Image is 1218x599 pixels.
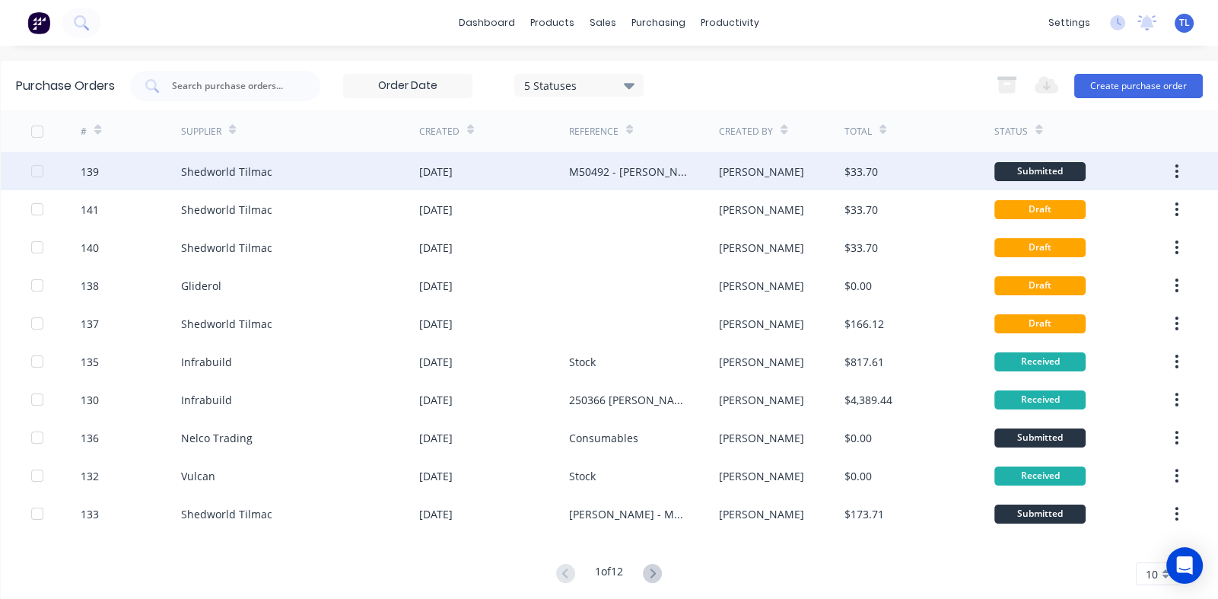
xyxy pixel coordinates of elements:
div: Draft [994,276,1086,295]
div: Reference [569,125,619,139]
div: [DATE] [419,202,453,218]
div: [PERSON_NAME] [719,316,804,332]
div: $33.70 [844,164,878,180]
a: dashboard [451,11,523,34]
input: Search purchase orders... [170,78,297,94]
div: Supplier [181,125,221,139]
div: $4,389.44 [844,392,892,408]
div: [PERSON_NAME] [719,430,804,446]
div: $173.71 [844,506,884,522]
div: [PERSON_NAME] [719,506,804,522]
div: Received [994,467,1086,486]
div: 138 [81,278,99,294]
input: Order Date [344,75,472,97]
div: Created [419,125,460,139]
div: [DATE] [419,278,453,294]
div: M50492 - [PERSON_NAME] [569,164,689,180]
div: [PERSON_NAME] [719,240,804,256]
div: [PERSON_NAME] [719,392,804,408]
div: 135 [81,354,99,370]
div: $33.70 [844,240,878,256]
div: Stock [569,468,596,484]
div: Vulcan [181,468,215,484]
div: 133 [81,506,99,522]
img: Factory [27,11,50,34]
div: 250366 [PERSON_NAME] Dairy [569,392,689,408]
div: Open Intercom Messenger [1166,547,1203,584]
div: Draft [994,200,1086,219]
div: $0.00 [844,468,872,484]
div: Submitted [994,505,1086,524]
div: Gliderol [181,278,221,294]
div: productivity [693,11,767,34]
div: Draft [994,238,1086,257]
div: [DATE] [419,354,453,370]
div: $33.70 [844,202,878,218]
div: purchasing [624,11,693,34]
div: Shedworld Tilmac [181,202,272,218]
div: 5 Statuses [524,77,633,93]
div: [DATE] [419,506,453,522]
div: $0.00 [844,430,872,446]
div: [PERSON_NAME] - M50487 [569,506,689,522]
div: [DATE] [419,164,453,180]
div: 141 [81,202,99,218]
div: 137 [81,316,99,332]
div: sales [582,11,624,34]
div: [DATE] [419,240,453,256]
div: Shedworld Tilmac [181,240,272,256]
div: 136 [81,430,99,446]
div: Consumables [569,430,638,446]
div: Shedworld Tilmac [181,164,272,180]
div: Shedworld Tilmac [181,316,272,332]
div: 140 [81,240,99,256]
div: [DATE] [419,468,453,484]
div: $817.61 [844,354,884,370]
div: [DATE] [419,316,453,332]
div: Submitted [994,162,1086,181]
div: Total [844,125,872,139]
div: Draft [994,314,1086,333]
div: 130 [81,392,99,408]
span: 10 [1146,566,1158,582]
div: Infrabuild [181,392,232,408]
button: Create purchase order [1074,74,1203,98]
div: Received [994,352,1086,371]
div: Stock [569,354,596,370]
div: [DATE] [419,392,453,408]
div: Submitted [994,429,1086,448]
div: Nelco Trading [181,430,253,446]
div: Created By [719,125,773,139]
div: # [81,125,87,139]
div: Infrabuild [181,354,232,370]
div: $0.00 [844,278,872,294]
div: [PERSON_NAME] [719,164,804,180]
div: $166.12 [844,316,884,332]
div: products [523,11,582,34]
div: 132 [81,468,99,484]
div: Shedworld Tilmac [181,506,272,522]
div: [DATE] [419,430,453,446]
div: [PERSON_NAME] [719,278,804,294]
div: 139 [81,164,99,180]
div: Purchase Orders [16,77,115,95]
div: [PERSON_NAME] [719,202,804,218]
div: [PERSON_NAME] [719,468,804,484]
div: Status [994,125,1028,139]
div: 1 of 12 [595,563,623,585]
div: settings [1041,11,1098,34]
div: [PERSON_NAME] [719,354,804,370]
span: TL [1179,16,1190,30]
div: Received [994,390,1086,409]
